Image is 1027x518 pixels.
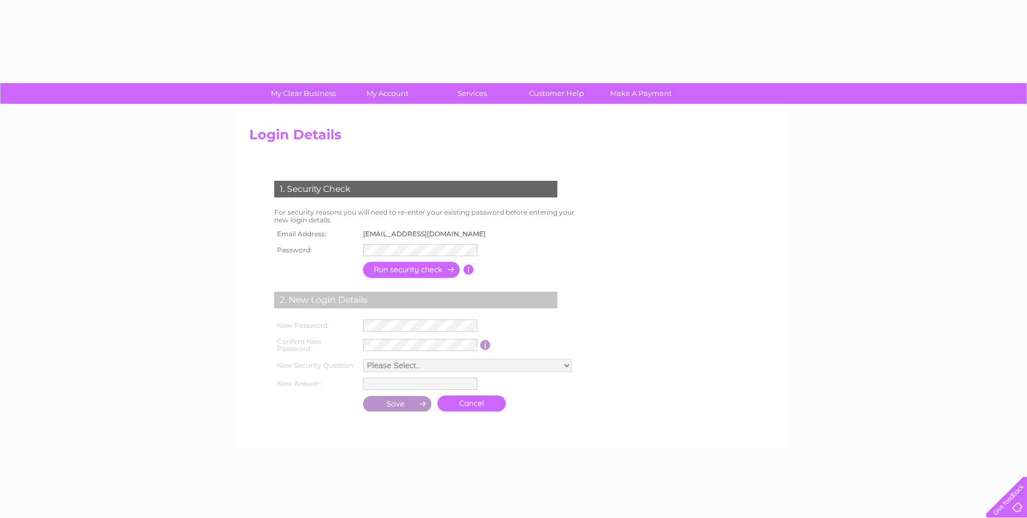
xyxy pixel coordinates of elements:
input: Submit [363,396,432,412]
td: [EMAIL_ADDRESS][DOMAIN_NAME] [360,227,495,241]
th: New Security Question [271,356,360,375]
div: 2. New Login Details [274,292,557,308]
a: Services [426,83,518,104]
input: Information [464,265,474,275]
input: Information [480,340,491,350]
a: Cancel [437,395,506,412]
a: Make A Payment [595,83,687,104]
td: For security reasons you will need to re-enter your existing password before entering your new lo... [271,206,587,227]
a: Customer Help [511,83,602,104]
th: Confirm New Password: [271,334,360,357]
a: My Clear Business [258,83,349,104]
th: Password: [271,241,360,259]
a: My Account [342,83,434,104]
h2: Login Details [249,127,778,148]
th: New Answer: [271,375,360,393]
th: Email Address: [271,227,360,241]
th: New Password: [271,317,360,334]
div: 1. Security Check [274,181,557,197]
